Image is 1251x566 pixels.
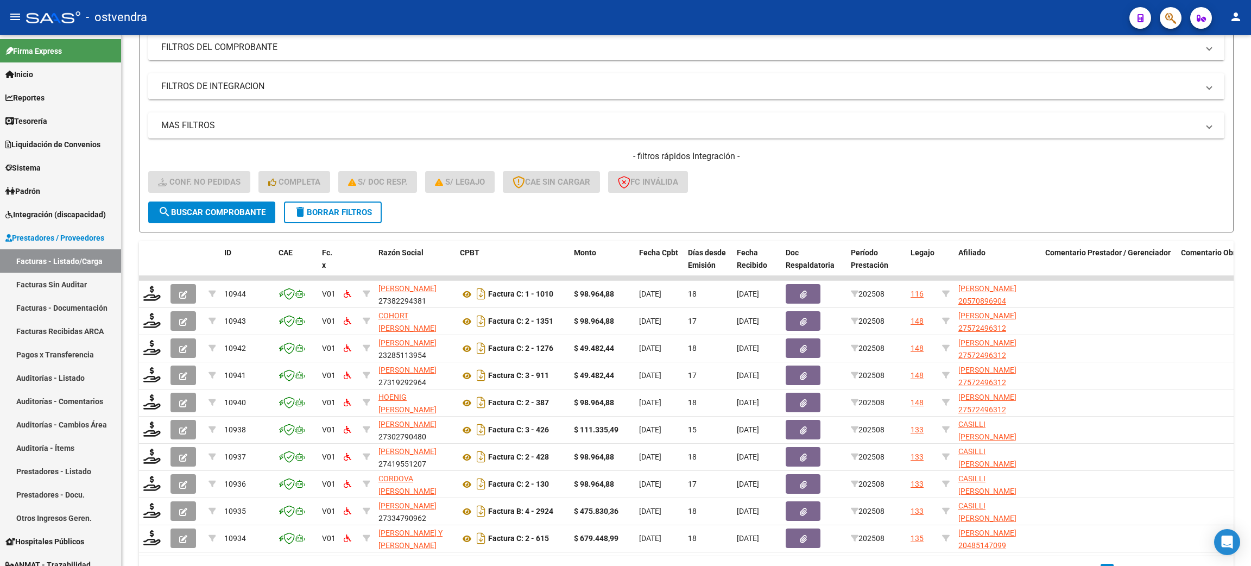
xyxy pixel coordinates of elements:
[378,391,451,414] div: 27260269335
[322,452,336,461] span: V01
[639,534,661,543] span: [DATE]
[5,232,104,244] span: Prestadores / Proveedores
[279,248,293,257] span: CAE
[161,80,1198,92] mat-panel-title: FILTROS DE INTEGRACION
[148,34,1224,60] mat-expansion-panel-header: FILTROS DEL COMPROBANTE
[958,447,1016,481] span: CASILLI [PERSON_NAME] 20583630164
[161,41,1198,53] mat-panel-title: FILTROS DEL COMPROBANTE
[378,501,437,510] span: [PERSON_NAME]
[378,248,424,257] span: Razón Social
[488,453,549,462] strong: Factura C: 2 - 428
[378,338,437,347] span: [PERSON_NAME]
[322,507,336,515] span: V01
[688,371,697,380] span: 17
[294,207,372,217] span: Borrar Filtros
[737,452,759,461] span: [DATE]
[574,317,614,325] strong: $ 98.964,88
[574,344,614,353] strong: $ 49.482,44
[958,501,1016,535] span: CASILLI [PERSON_NAME] 20583630164
[574,425,618,434] strong: $ 111.335,49
[732,241,781,289] datatable-header-cell: Fecha Recibido
[5,115,47,127] span: Tesorería
[737,507,759,515] span: [DATE]
[851,534,884,543] span: 202508
[5,536,84,548] span: Hospitales Públicos
[158,207,266,217] span: Buscar Comprobante
[224,317,246,325] span: 10943
[911,505,924,518] div: 133
[911,424,924,436] div: 133
[488,344,553,353] strong: Factura C: 2 - 1276
[786,248,835,269] span: Doc Respaldatoria
[378,310,451,332] div: 27277803327
[639,425,661,434] span: [DATE]
[474,312,488,330] i: Descargar documento
[958,248,985,257] span: Afiliado
[224,248,231,257] span: ID
[958,529,1016,550] span: [PERSON_NAME] 20485147099
[911,369,924,382] div: 148
[911,315,924,328] div: 148
[148,150,1224,162] h4: - filtros rápidos Integración -
[851,248,888,269] span: Período Prestación
[474,339,488,357] i: Descargar documento
[5,209,106,221] span: Integración (discapacidad)
[737,398,759,407] span: [DATE]
[5,92,45,104] span: Reportes
[911,248,934,257] span: Legajo
[425,171,495,193] button: S/ legajo
[378,366,437,374] span: [PERSON_NAME]
[294,205,307,218] mat-icon: delete
[435,177,485,187] span: S/ legajo
[148,171,250,193] button: Conf. no pedidas
[86,5,147,29] span: - ostvendra
[378,282,451,305] div: 27382294381
[618,177,678,187] span: FC Inválida
[488,426,549,435] strong: Factura C: 3 - 426
[574,534,618,543] strong: $ 679.448,99
[574,371,614,380] strong: $ 49.482,44
[851,480,884,488] span: 202508
[737,480,759,488] span: [DATE]
[574,480,614,488] strong: $ 98.964,88
[224,425,246,434] span: 10938
[488,507,553,516] strong: Factura B: 4 - 2924
[488,399,549,407] strong: Factura C: 2 - 387
[851,317,884,325] span: 202508
[503,171,600,193] button: CAE SIN CARGAR
[5,185,40,197] span: Padrón
[224,344,246,353] span: 10942
[639,317,661,325] span: [DATE]
[737,248,767,269] span: Fecha Recibido
[911,532,924,545] div: 135
[1045,248,1171,257] span: Comentario Prestador / Gerenciador
[639,398,661,407] span: [DATE]
[851,398,884,407] span: 202508
[322,290,336,298] span: V01
[378,393,437,414] span: HOENIG [PERSON_NAME]
[148,202,275,223] button: Buscar Comprobante
[378,337,451,360] div: 23285113954
[474,285,488,303] i: Descargar documento
[474,448,488,466] i: Descargar documento
[322,398,336,407] span: V01
[474,394,488,411] i: Descargar documento
[851,507,884,515] span: 202508
[374,241,456,289] datatable-header-cell: Razón Social
[737,425,759,434] span: [DATE]
[688,425,697,434] span: 15
[488,290,553,299] strong: Factura C: 1 - 1010
[378,529,443,562] span: [PERSON_NAME] Y [PERSON_NAME] SOC DE HECHO
[958,366,1016,387] span: [PERSON_NAME] 27572496312
[851,290,884,298] span: 202508
[474,475,488,493] i: Descargar documento
[574,248,596,257] span: Monto
[378,420,437,429] span: [PERSON_NAME]
[378,284,437,293] span: [PERSON_NAME]
[378,500,451,523] div: 27334790962
[284,202,382,223] button: Borrar Filtros
[274,241,318,289] datatable-header-cell: CAE
[846,241,906,289] datatable-header-cell: Período Prestación
[639,480,661,488] span: [DATE]
[161,120,1198,131] mat-panel-title: MAS FILTROS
